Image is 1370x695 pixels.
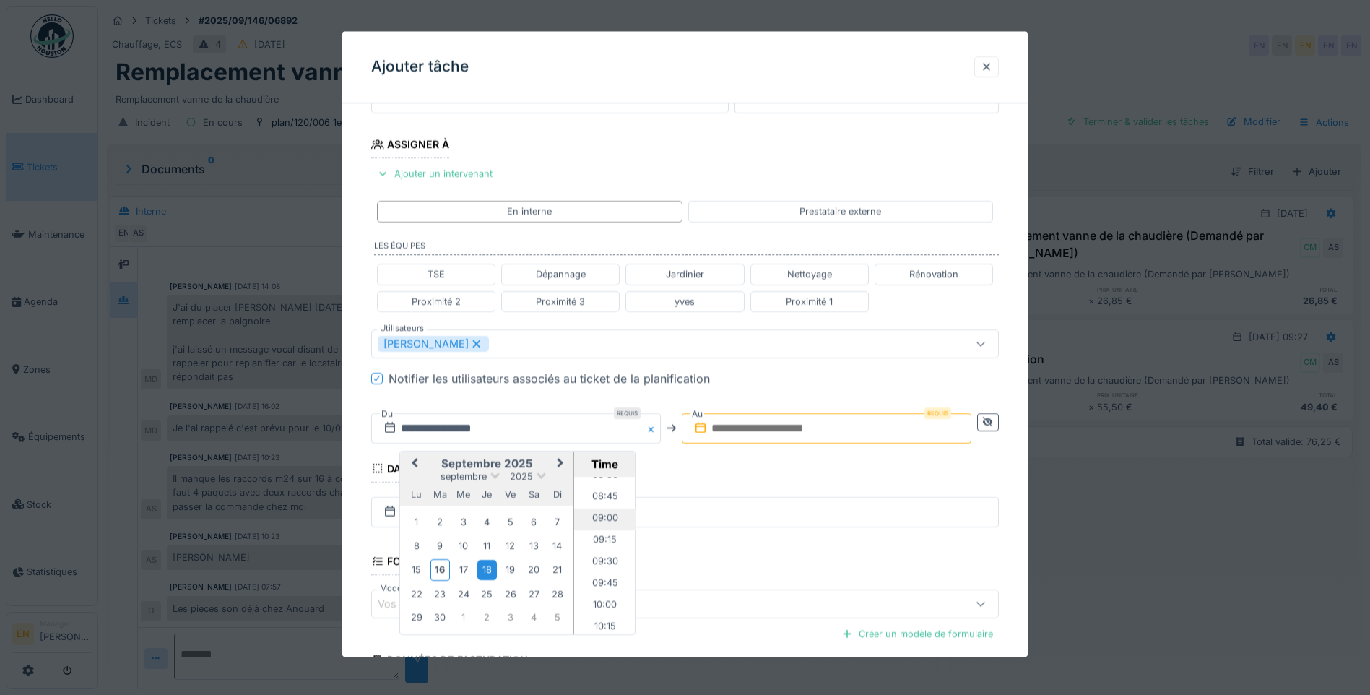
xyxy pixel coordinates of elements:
h3: Ajouter tâche [371,58,469,76]
div: Proximité 2 [412,295,461,308]
div: Choose jeudi 4 septembre 2025 [477,513,497,532]
span: 2025 [510,471,533,482]
div: TSE [428,268,445,282]
li: 09:15 [574,530,636,552]
div: Formulaires [371,551,459,575]
label: Utilisateurs [377,322,427,334]
span: septembre [441,471,487,482]
div: Données de facturation [371,649,528,674]
div: Dépannage [536,268,586,282]
div: Choose jeudi 2 octobre 2025 [477,608,497,628]
label: Modèles de formulaires [377,582,475,595]
div: mercredi [454,485,473,504]
div: Choose mardi 16 septembre 2025 [430,560,450,581]
div: Jardinier [666,268,704,282]
li: 10:15 [574,617,636,639]
div: Time [578,457,631,471]
div: Nettoyage [787,268,832,282]
div: Choose mercredi 3 septembre 2025 [454,513,473,532]
div: Choose mardi 23 septembre 2025 [430,584,450,604]
div: Proximité 1 [786,295,833,308]
div: Choose vendredi 26 septembre 2025 [500,584,520,604]
div: Choose jeudi 18 septembre 2025 [477,561,497,580]
div: [PERSON_NAME] [378,336,489,352]
div: Choose dimanche 28 septembre 2025 [547,584,567,604]
div: Choose mardi 30 septembre 2025 [430,608,450,628]
div: Choose lundi 22 septembre 2025 [407,584,426,604]
div: Choose jeudi 11 septembre 2025 [477,536,497,556]
div: Choose mercredi 17 septembre 2025 [454,561,473,580]
div: Choose jeudi 25 septembre 2025 [477,584,497,604]
div: Requis [614,407,641,419]
li: 10:00 [574,595,636,617]
div: Choose lundi 29 septembre 2025 [407,608,426,628]
div: Proximité 3 [536,295,585,308]
div: Choose samedi 6 septembre 2025 [524,513,544,532]
div: Choose vendredi 12 septembre 2025 [500,536,520,556]
div: jeudi [477,485,497,504]
div: Choose mardi 2 septembre 2025 [430,513,450,532]
label: Au [690,406,704,422]
div: Vos formulaires [378,596,474,612]
div: Créer un modèle de formulaire [836,624,999,644]
div: Choose dimanche 21 septembre 2025 [547,561,567,580]
label: Les équipes [374,240,999,256]
li: 09:00 [574,509,636,530]
div: Choose lundi 8 septembre 2025 [407,536,426,556]
div: dimanche [547,485,567,504]
div: Choose mercredi 24 septembre 2025 [454,584,473,604]
div: samedi [524,485,544,504]
div: En interne [507,205,552,219]
div: lundi [407,485,426,504]
div: Ajouter un intervenant [371,164,498,184]
div: Notifier les utilisateurs associés au ticket de la planification [389,370,710,387]
div: yves [675,295,695,308]
ul: Time [574,477,636,634]
li: 08:45 [574,487,636,509]
div: Choose samedi 13 septembre 2025 [524,536,544,556]
div: Choose dimanche 5 octobre 2025 [547,608,567,628]
div: Choose vendredi 5 septembre 2025 [500,513,520,532]
div: Choose lundi 1 septembre 2025 [407,513,426,532]
div: Choose vendredi 19 septembre 2025 [500,561,520,580]
button: Next Month [550,453,573,476]
div: Assigner à [371,134,449,158]
button: Previous Month [402,453,425,476]
button: Close [645,413,661,444]
div: Choose lundi 15 septembre 2025 [407,561,426,580]
label: Du [380,406,394,422]
div: mardi [430,485,450,504]
div: Choose samedi 4 octobre 2025 [524,608,544,628]
div: Requis [924,407,951,419]
h2: septembre 2025 [400,457,573,470]
div: Choose mercredi 1 octobre 2025 [454,608,473,628]
div: Choose samedi 27 septembre 2025 [524,584,544,604]
div: Month septembre, 2025 [405,511,569,629]
div: Choose mercredi 10 septembre 2025 [454,536,473,556]
li: 09:45 [574,574,636,595]
li: 09:30 [574,552,636,574]
div: Rénovation [909,268,958,282]
div: Choose dimanche 7 septembre 2025 [547,513,567,532]
div: Date de fin prévue de la tâche [371,458,562,483]
div: Choose mardi 9 septembre 2025 [430,536,450,556]
div: vendredi [500,485,520,504]
div: Choose dimanche 14 septembre 2025 [547,536,567,556]
div: Choose vendredi 3 octobre 2025 [500,608,520,628]
div: Prestataire externe [799,205,881,219]
div: Choose samedi 20 septembre 2025 [524,561,544,580]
